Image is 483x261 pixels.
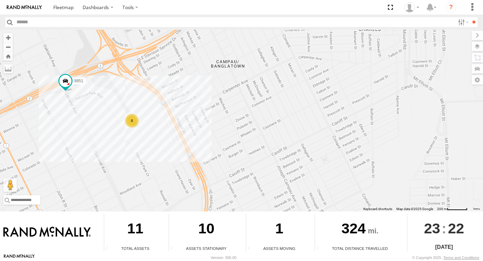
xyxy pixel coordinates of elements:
div: Total number of assets current stationary. [169,246,179,251]
div: Total number of Enabled Assets [104,246,114,251]
label: Search Filter Options [455,17,470,27]
div: 1 [246,214,312,245]
button: Map Scale: 200 m per 57 pixels [435,207,470,211]
button: Drag Pegman onto the map to open Street View [3,178,17,192]
label: Measure [3,64,13,74]
label: Map Settings [472,75,483,85]
button: Zoom in [3,33,13,42]
a: Visit our Website [4,254,35,261]
span: 23 [424,214,440,243]
a: Terms (opens in new tab) [473,207,480,210]
span: 22 [448,214,464,243]
img: rand-logo.svg [7,5,42,10]
img: Rand McNally [3,227,91,238]
div: Assets Stationary [169,245,244,251]
a: Terms and Conditions [444,256,479,260]
div: Total Distance Travelled [315,245,405,251]
i: ? [446,2,456,13]
div: Version: 306.00 [211,256,236,260]
div: 8 [125,114,139,127]
div: : [407,214,481,243]
div: Assets Moving [246,245,312,251]
span: 8851 [74,79,83,83]
button: Zoom out [3,42,13,52]
span: Map data ©2025 Google [396,207,433,211]
div: Total distance travelled by all assets within specified date range and applied filters [315,246,325,251]
div: © Copyright 2025 - [412,256,479,260]
div: 11 [104,214,166,245]
div: Total number of assets current in transit. [246,246,256,251]
span: 200 m [437,207,447,211]
div: Valeo Dash [402,2,422,12]
div: 10 [169,214,244,245]
div: [DATE] [407,243,481,251]
button: Keyboard shortcuts [363,207,392,211]
button: Zoom Home [3,52,13,61]
div: 324 [315,214,405,245]
div: Total Assets [104,245,166,251]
